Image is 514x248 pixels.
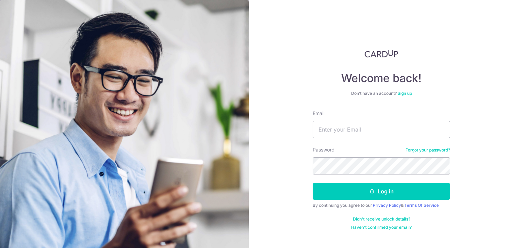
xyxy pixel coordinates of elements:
[313,146,335,153] label: Password
[313,183,450,200] button: Log in
[398,91,412,96] a: Sign up
[313,121,450,138] input: Enter your Email
[313,203,450,208] div: By continuing you agree to our &
[404,203,439,208] a: Terms Of Service
[405,147,450,153] a: Forgot your password?
[313,110,324,117] label: Email
[365,49,398,58] img: CardUp Logo
[373,203,401,208] a: Privacy Policy
[313,91,450,96] div: Don’t have an account?
[313,71,450,85] h4: Welcome back!
[353,216,410,222] a: Didn't receive unlock details?
[351,225,412,230] a: Haven't confirmed your email?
